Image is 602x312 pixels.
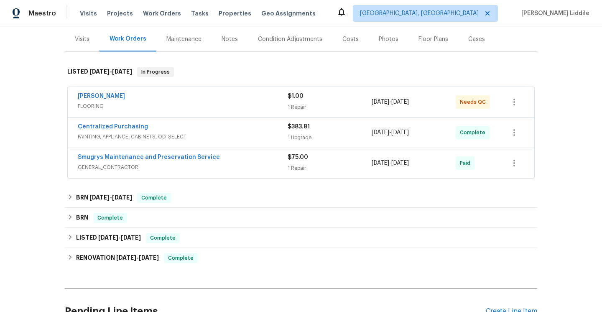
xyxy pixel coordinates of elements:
[28,9,56,18] span: Maestro
[65,248,537,268] div: RENOVATION [DATE]-[DATE]Complete
[288,103,372,111] div: 1 Repair
[372,99,389,105] span: [DATE]
[65,208,537,228] div: BRN Complete
[418,35,448,43] div: Floor Plans
[460,128,489,137] span: Complete
[65,59,537,85] div: LISTED [DATE]-[DATE]In Progress
[391,160,409,166] span: [DATE]
[222,35,238,43] div: Notes
[89,69,132,74] span: -
[138,194,170,202] span: Complete
[460,159,474,167] span: Paid
[107,9,133,18] span: Projects
[121,235,141,240] span: [DATE]
[468,35,485,43] div: Cases
[112,69,132,74] span: [DATE]
[147,234,179,242] span: Complete
[191,10,209,16] span: Tasks
[78,133,288,141] span: PAINTING, APPLIANCE, CABINETS, OD_SELECT
[78,124,148,130] a: Centralized Purchasing
[138,68,173,76] span: In Progress
[80,9,97,18] span: Visits
[110,35,146,43] div: Work Orders
[76,253,159,263] h6: RENOVATION
[166,35,202,43] div: Maintenance
[518,9,589,18] span: [PERSON_NAME] Liddile
[391,99,409,105] span: [DATE]
[76,213,88,223] h6: BRN
[76,193,132,203] h6: BRN
[372,159,409,167] span: -
[288,133,372,142] div: 1 Upgrade
[76,233,141,243] h6: LISTED
[112,194,132,200] span: [DATE]
[65,188,537,208] div: BRN [DATE]-[DATE]Complete
[65,228,537,248] div: LISTED [DATE]-[DATE]Complete
[78,93,125,99] a: [PERSON_NAME]
[116,255,159,261] span: -
[460,98,489,106] span: Needs QC
[372,128,409,137] span: -
[288,93,304,99] span: $1.00
[288,164,372,172] div: 1 Repair
[143,9,181,18] span: Work Orders
[219,9,251,18] span: Properties
[288,154,308,160] span: $75.00
[391,130,409,136] span: [DATE]
[67,67,132,77] h6: LISTED
[258,35,322,43] div: Condition Adjustments
[372,130,389,136] span: [DATE]
[78,163,288,171] span: GENERAL_CONTRACTOR
[89,194,132,200] span: -
[372,160,389,166] span: [DATE]
[372,98,409,106] span: -
[360,9,479,18] span: [GEOGRAPHIC_DATA], [GEOGRAPHIC_DATA]
[379,35,398,43] div: Photos
[78,102,288,110] span: FLOORING
[261,9,316,18] span: Geo Assignments
[98,235,141,240] span: -
[342,35,359,43] div: Costs
[116,255,136,261] span: [DATE]
[75,35,89,43] div: Visits
[288,124,310,130] span: $383.81
[89,194,110,200] span: [DATE]
[94,214,126,222] span: Complete
[78,154,220,160] a: Smugrys Maintenance and Preservation Service
[165,254,197,262] span: Complete
[139,255,159,261] span: [DATE]
[89,69,110,74] span: [DATE]
[98,235,118,240] span: [DATE]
